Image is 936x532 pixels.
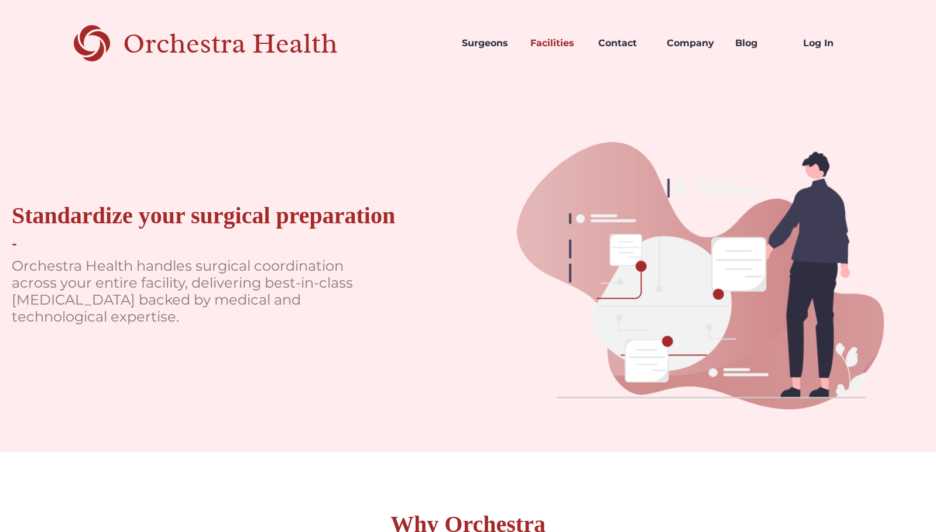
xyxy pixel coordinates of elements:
p: Orchestra Health handles surgical coordination across your entire facility, delivering best-in-cl... [12,258,363,325]
div: - [12,236,17,253]
a: Contact [589,23,657,63]
a: Facilities [521,23,589,63]
a: Log In [794,23,862,63]
a: Company [657,23,726,63]
a: Blog [726,23,794,63]
a: Orchestra Health [74,23,379,63]
div: Orchestra Health [123,32,379,56]
div: Standardize your surgical preparation [12,202,395,230]
a: Surgeons [452,23,521,63]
